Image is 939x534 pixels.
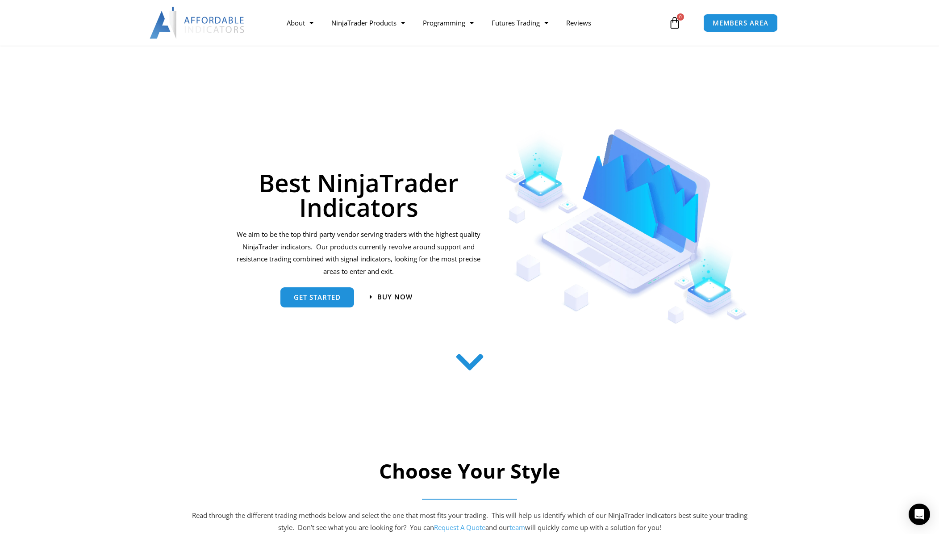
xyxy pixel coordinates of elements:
[505,129,747,324] img: Indicators 1 | Affordable Indicators – NinjaTrader
[280,287,354,307] a: get started
[322,13,414,33] a: NinjaTrader Products
[235,170,482,219] h1: Best NinjaTrader Indicators
[278,13,666,33] nav: Menu
[278,13,322,33] a: About
[557,13,600,33] a: Reviews
[483,13,557,33] a: Futures Trading
[377,294,413,300] span: Buy now
[235,228,482,278] p: We aim to be the top third party vendor serving traders with the highest quality NinjaTrader indi...
[677,13,684,21] span: 0
[150,7,246,39] img: LogoAI | Affordable Indicators – NinjaTrader
[703,14,778,32] a: MEMBERS AREA
[655,10,694,36] a: 0
[434,523,485,532] a: Request A Quote
[713,20,768,26] span: MEMBERS AREA
[191,458,749,484] h2: Choose Your Style
[414,13,483,33] a: Programming
[370,294,413,300] a: Buy now
[294,294,341,301] span: get started
[909,504,930,525] div: Open Intercom Messenger
[509,523,525,532] a: team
